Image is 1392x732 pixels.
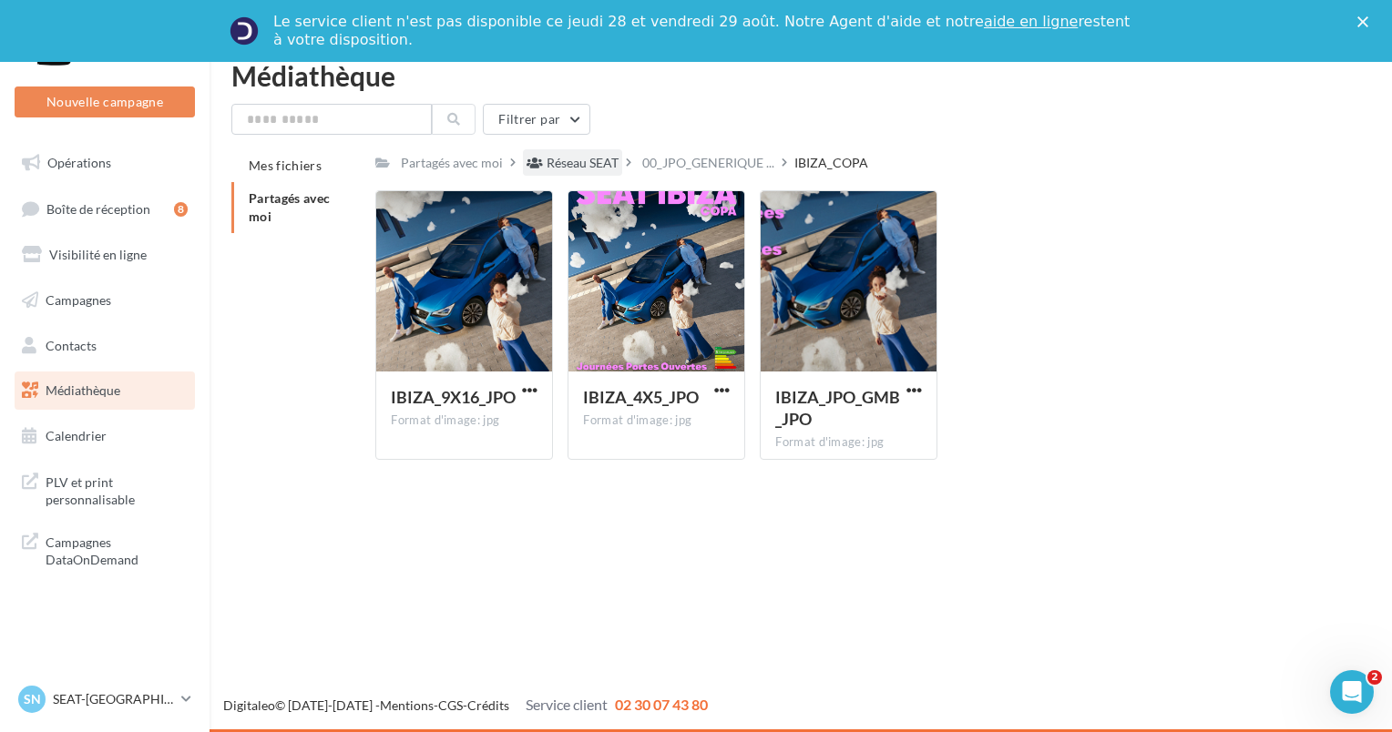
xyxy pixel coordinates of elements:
[1357,16,1376,27] div: Fermer
[483,104,590,135] button: Filtrer par
[775,434,922,451] div: Format d'image: jpg
[46,200,150,216] span: Boîte de réception
[11,281,199,320] a: Campagnes
[47,155,111,170] span: Opérations
[380,697,434,713] a: Mentions
[984,13,1078,30] a: aide en ligne
[15,86,195,117] button: Nouvelle campagne
[11,523,199,576] a: Campagnes DataOnDemand
[53,690,174,708] p: SEAT-[GEOGRAPHIC_DATA]
[775,387,900,429] span: IBIZA_JPO_GMB_JPO
[11,417,199,455] a: Calendrier
[1330,670,1374,714] iframe: Intercom live chat
[526,696,608,713] span: Service client
[249,158,322,173] span: Mes fichiers
[583,412,730,429] div: Format d'image: jpg
[11,189,199,229] a: Boîte de réception8
[223,697,275,713] a: Digitaleo
[46,530,188,569] span: Campagnes DataOnDemand
[11,327,199,365] a: Contacts
[46,382,120,398] span: Médiathèque
[249,190,331,224] span: Partagés avec moi
[1367,670,1382,685] span: 2
[391,387,516,407] span: IBIZA_9X16_JPO
[15,682,195,717] a: SN SEAT-[GEOGRAPHIC_DATA]
[11,236,199,274] a: Visibilité en ligne
[273,13,1133,49] div: Le service client n'est pas disponible ce jeudi 28 et vendredi 29 août. Notre Agent d'aide et not...
[583,387,699,407] span: IBIZA_4X5_JPO
[174,202,188,217] div: 8
[391,412,537,429] div: Format d'image: jpg
[230,16,259,46] img: Profile image for Service-Client
[46,337,97,352] span: Contacts
[11,371,199,410] a: Médiathèque
[467,697,509,713] a: Crédits
[615,696,708,713] span: 02 30 07 43 80
[24,690,41,708] span: SN
[794,154,868,172] div: IBIZA_COPA
[49,247,147,262] span: Visibilité en ligne
[46,428,107,443] span: Calendrier
[401,154,503,172] div: Partagés avec moi
[438,697,463,713] a: CGS
[231,62,1370,89] div: Médiathèque
[46,470,188,509] span: PLV et print personnalisable
[642,154,774,172] span: 00_JPO_GENERIQUE ...
[547,154,619,172] div: Réseau SEAT
[11,144,199,182] a: Opérations
[46,292,111,308] span: Campagnes
[223,697,708,713] span: © [DATE]-[DATE] - - -
[11,463,199,516] a: PLV et print personnalisable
